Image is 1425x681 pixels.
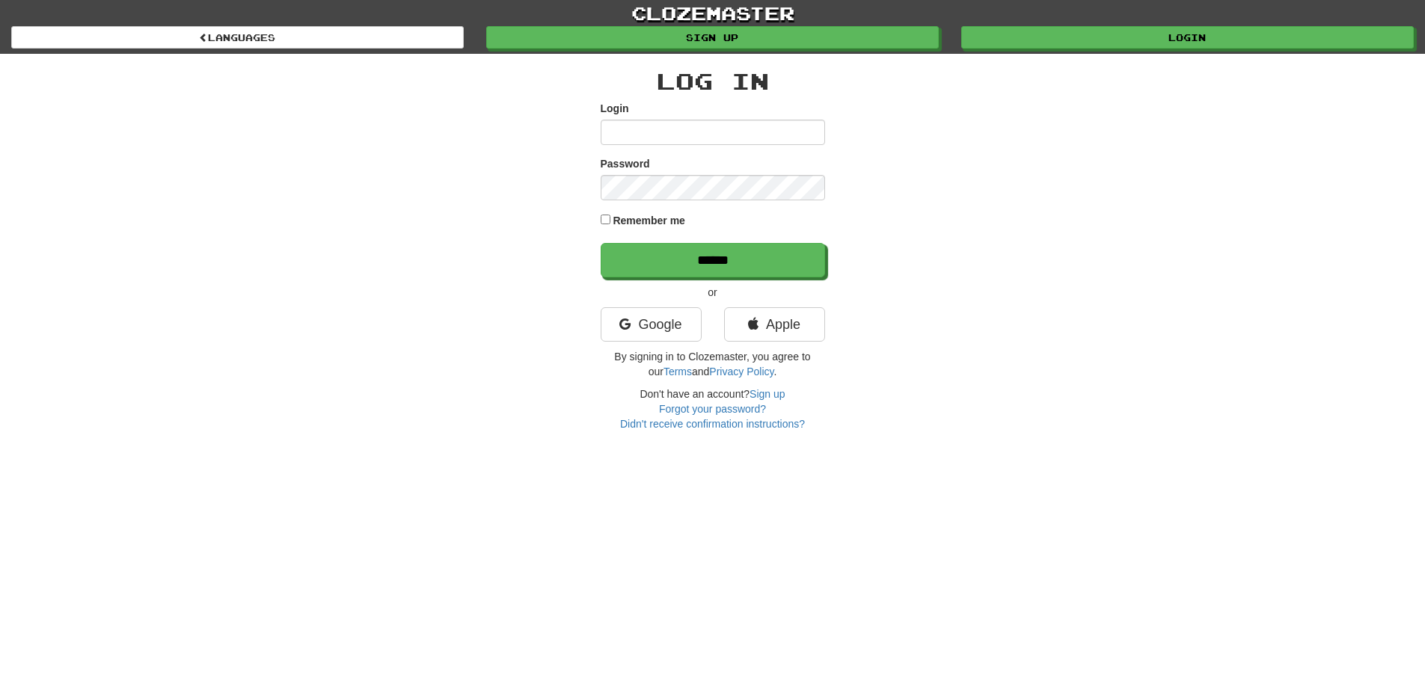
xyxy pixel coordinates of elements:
div: Don't have an account? [601,386,825,431]
h2: Log In [601,69,825,93]
a: Apple [724,307,825,342]
label: Password [601,156,650,171]
a: Privacy Policy [709,366,773,378]
a: Terms [664,366,692,378]
label: Remember me [613,213,685,228]
a: Sign up [486,26,939,49]
a: Languages [11,26,464,49]
a: Login [961,26,1414,49]
a: Google [601,307,702,342]
p: or [601,285,825,300]
a: Forgot your password? [659,403,766,415]
a: Didn't receive confirmation instructions? [620,418,805,430]
p: By signing in to Clozemaster, you agree to our and . [601,349,825,379]
a: Sign up [750,388,785,400]
label: Login [601,101,629,116]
